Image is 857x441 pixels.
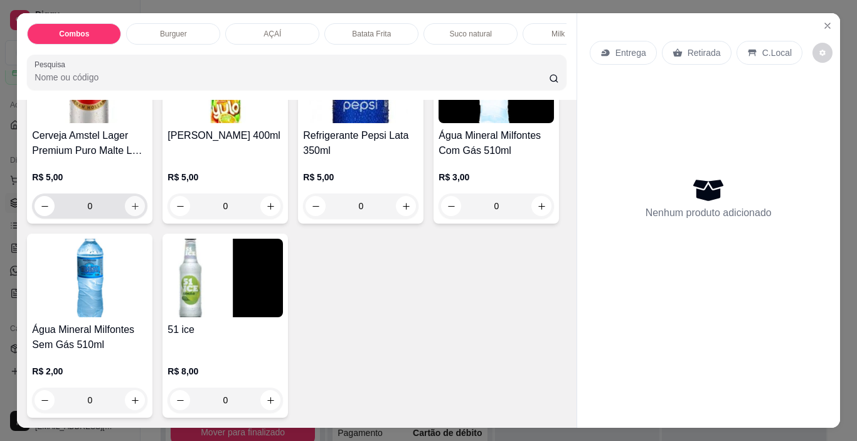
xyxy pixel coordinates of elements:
img: product-image [168,239,283,317]
p: Milk Shake [551,29,588,39]
button: decrease-product-quantity [170,196,190,216]
button: increase-product-quantity [125,390,145,410]
button: increase-product-quantity [260,196,280,216]
p: C.Local [762,46,792,59]
button: increase-product-quantity [396,196,416,216]
button: increase-product-quantity [260,390,280,410]
h4: Água Mineral Milfontes Sem Gás 510ml [32,322,147,352]
input: Pesquisa [35,71,549,84]
p: R$ 5,00 [32,171,147,183]
p: R$ 2,00 [32,365,147,378]
p: Batata Frita [352,29,391,39]
button: decrease-product-quantity [35,196,55,216]
h4: Refrigerante Pepsi Lata 350ml [303,128,418,158]
p: AÇAÍ [263,29,281,39]
button: decrease-product-quantity [441,196,461,216]
p: Combos [59,29,89,39]
button: decrease-product-quantity [812,43,833,63]
button: increase-product-quantity [125,196,145,216]
p: Retirada [688,46,721,59]
p: Entrega [615,46,646,59]
p: R$ 5,00 [303,171,418,183]
h4: 51 ice [168,322,283,337]
label: Pesquisa [35,59,70,70]
img: product-image [32,239,147,317]
button: increase-product-quantity [531,196,551,216]
p: Nenhum produto adicionado [646,205,772,220]
p: Suco natural [450,29,492,39]
button: decrease-product-quantity [35,390,55,410]
h4: [PERSON_NAME] 400ml [168,128,283,143]
h4: Água Mineral Milfontes Com Gás 510ml [439,128,554,158]
p: Burguer [160,29,187,39]
h4: Cerveja Amstel Lager Premium Puro Malte Lata 350ml [32,128,147,158]
button: decrease-product-quantity [170,390,190,410]
button: decrease-product-quantity [306,196,326,216]
p: R$ 5,00 [168,171,283,183]
button: Close [817,16,838,36]
p: R$ 8,00 [168,365,283,378]
p: R$ 3,00 [439,171,554,183]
